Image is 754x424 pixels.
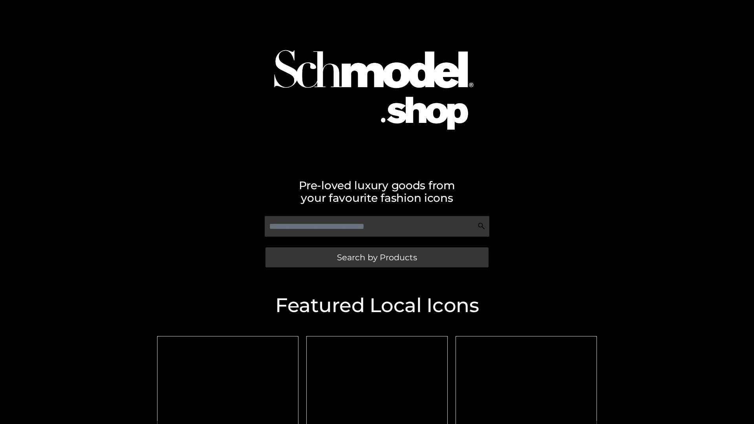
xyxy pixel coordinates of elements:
img: Search Icon [478,222,485,230]
h2: Pre-loved luxury goods from your favourite fashion icons [153,179,601,204]
span: Search by Products [337,253,417,261]
a: Search by Products [265,247,489,267]
h2: Featured Local Icons​ [153,296,601,315]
